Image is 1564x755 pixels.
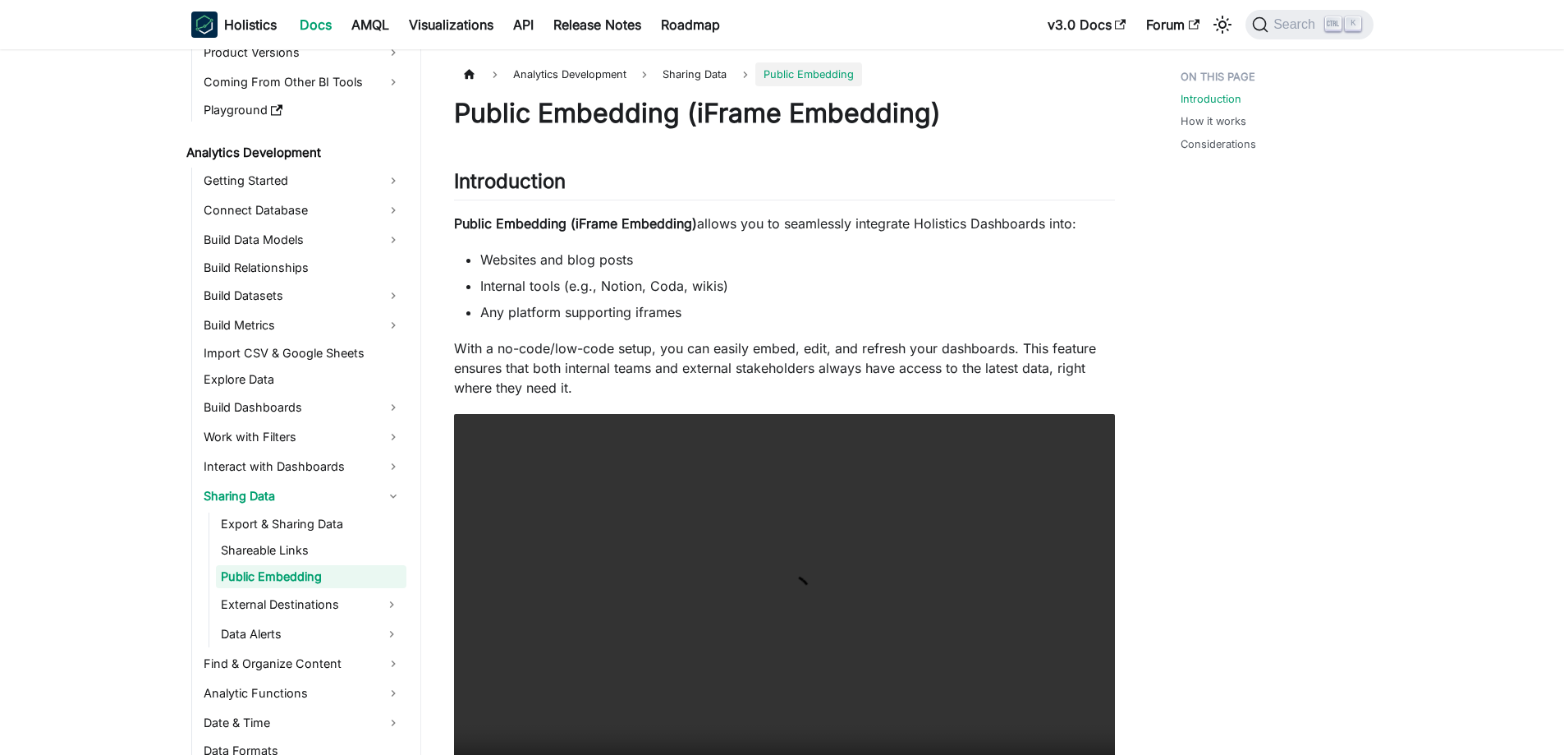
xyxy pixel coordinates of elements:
li: Websites and blog posts [480,250,1115,269]
a: How it works [1181,113,1246,129]
a: Getting Started [199,168,406,194]
a: Import CSV & Google Sheets [199,342,406,365]
a: External Destinations [216,592,377,618]
a: Forum [1136,12,1209,38]
p: With a no-code/low-code setup, you can easily embed, edit, and refresh your dashboards. This feat... [454,338,1115,398]
a: Sharing Data [199,483,406,509]
a: Public Embedding [216,565,406,588]
b: Holistics [224,15,277,35]
p: allows you to seamlessly integrate Holistics Dashboards into: [454,214,1115,233]
a: Shareable Links [216,539,406,562]
a: API [503,12,544,38]
span: Analytics Development [505,62,635,86]
button: Search (Ctrl+K) [1245,10,1373,39]
a: Build Metrics [199,312,406,338]
a: Build Relationships [199,256,406,279]
a: Export & Sharing Data [216,513,406,536]
nav: Docs sidebar [175,49,421,755]
a: Analytic Functions [199,680,406,707]
a: Build Datasets [199,283,406,309]
a: Build Dashboards [199,394,406,421]
a: Home page [454,62,485,86]
a: Date & Time [199,710,406,736]
span: Search [1268,17,1325,32]
a: Find & Organize Content [199,651,406,677]
a: Release Notes [544,12,651,38]
button: Expand sidebar category 'Data Alerts' [377,621,406,647]
img: Holistics [191,12,218,38]
a: Visualizations [399,12,503,38]
a: Interact with Dashboards [199,453,406,480]
li: Any platform supporting iframes [480,302,1115,322]
a: Coming From Other BI Tools [199,69,406,95]
a: Introduction [1181,91,1241,107]
nav: Breadcrumbs [454,62,1115,86]
a: v3.0 Docs [1038,12,1136,38]
a: Work with Filters [199,424,406,450]
a: Playground [199,99,406,122]
h2: Introduction [454,169,1115,200]
a: Docs [290,12,342,38]
a: AMQL [342,12,399,38]
strong: Public Embedding (iFrame Embedding) [454,215,697,232]
kbd: K [1345,16,1361,31]
a: HolisticsHolistics [191,12,277,38]
span: Public Embedding [755,62,862,86]
a: Build Data Models [199,227,406,253]
button: Switch between dark and light mode (currently light mode) [1209,12,1236,38]
button: Expand sidebar category 'External Destinations' [377,592,406,618]
a: Data Alerts [216,621,377,647]
a: Connect Database [199,197,406,223]
a: Explore Data [199,368,406,391]
span: Sharing Data [654,62,735,86]
a: Considerations [1181,136,1256,152]
a: Roadmap [651,12,730,38]
h1: Public Embedding (iFrame Embedding) [454,97,1115,130]
li: Internal tools (e.g., Notion, Coda, wikis) [480,276,1115,296]
a: Analytics Development [181,141,406,164]
a: Product Versions [199,39,406,66]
